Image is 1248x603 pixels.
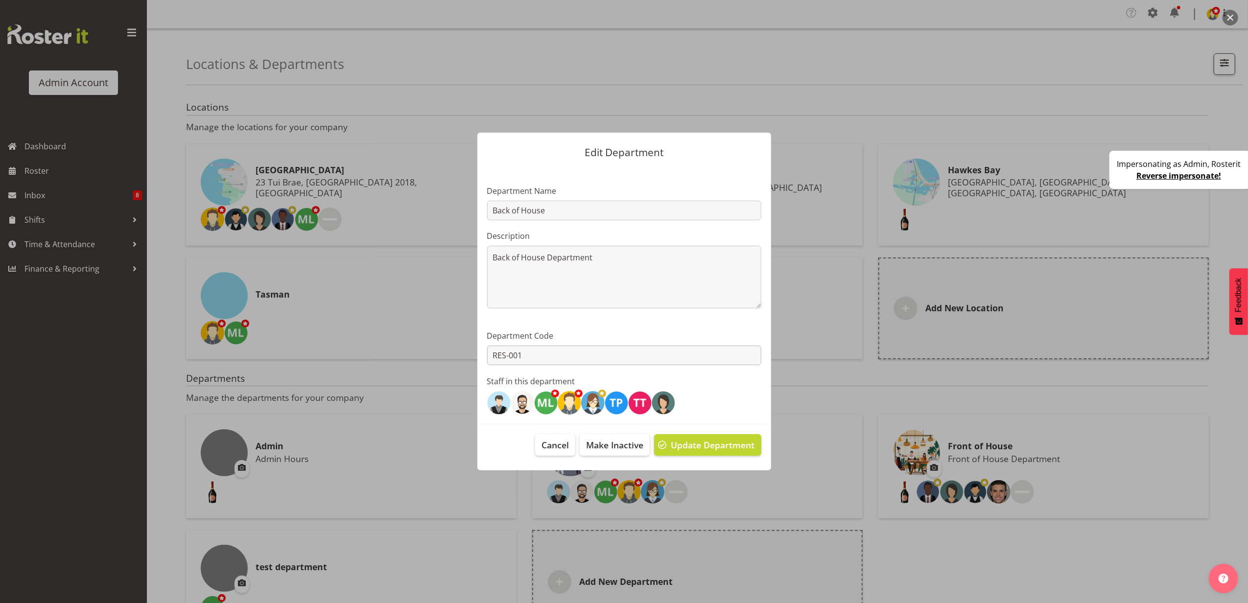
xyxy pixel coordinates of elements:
img: smith-fred5cb75b6698732e3ea62c93ac23fc4902.png [487,391,511,415]
img: schwer-carlyab69f7ee6a4be7601e7f81c3b87cd41c.png [652,391,675,415]
img: help-xxl-2.png [1219,574,1228,583]
img: bloggs-joe87d083c31196ac9d24e57097d58c57ab.png [511,391,534,415]
button: Make Inactive [580,434,650,456]
label: Department Name [487,185,761,197]
a: Reverse impersonate! [1136,170,1221,181]
label: Staff in this department [487,375,761,387]
span: Update Department [671,439,754,451]
label: Department Code [487,330,761,342]
img: thang-test11909.jpg [628,391,652,415]
img: thang-pham11492.jpg [605,391,628,415]
span: Feedback [1234,278,1243,312]
label: Description [487,230,761,242]
button: Update Department [654,434,761,456]
p: Impersonating as Admin, Rosterit [1117,158,1241,170]
p: Edit Department [487,147,761,158]
img: mike-little11059.jpg [534,391,558,415]
span: Cancel [542,439,569,451]
button: Feedback - Show survey [1229,268,1248,335]
span: Make Inactive [586,439,643,451]
img: james-lebron5de889dd599a6789a5aeb57f8f705f8c.png [581,391,605,415]
img: admin-rosteritf9cbda91fdf824d97c9d6345b1f660ea.png [558,391,581,415]
button: Cancel [535,434,575,456]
